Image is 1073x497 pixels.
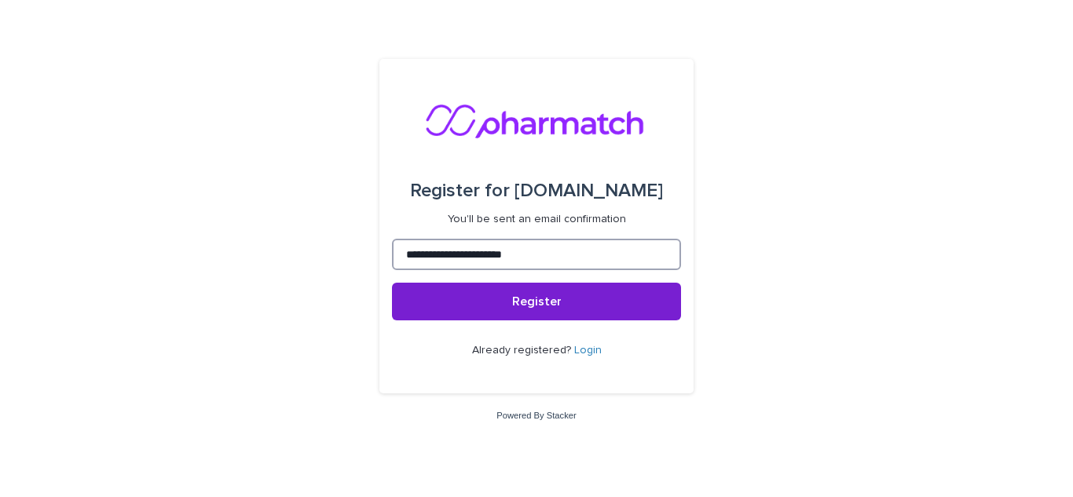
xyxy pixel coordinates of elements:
[410,181,510,200] span: Register for
[448,213,626,226] p: You'll be sent an email confirmation
[574,345,602,356] a: Login
[392,283,681,320] button: Register
[410,169,663,213] div: [DOMAIN_NAME]
[425,97,648,144] img: nMxkRIEURaCxZB0ULbfH
[496,411,576,420] a: Powered By Stacker
[472,345,574,356] span: Already registered?
[512,295,562,308] span: Register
